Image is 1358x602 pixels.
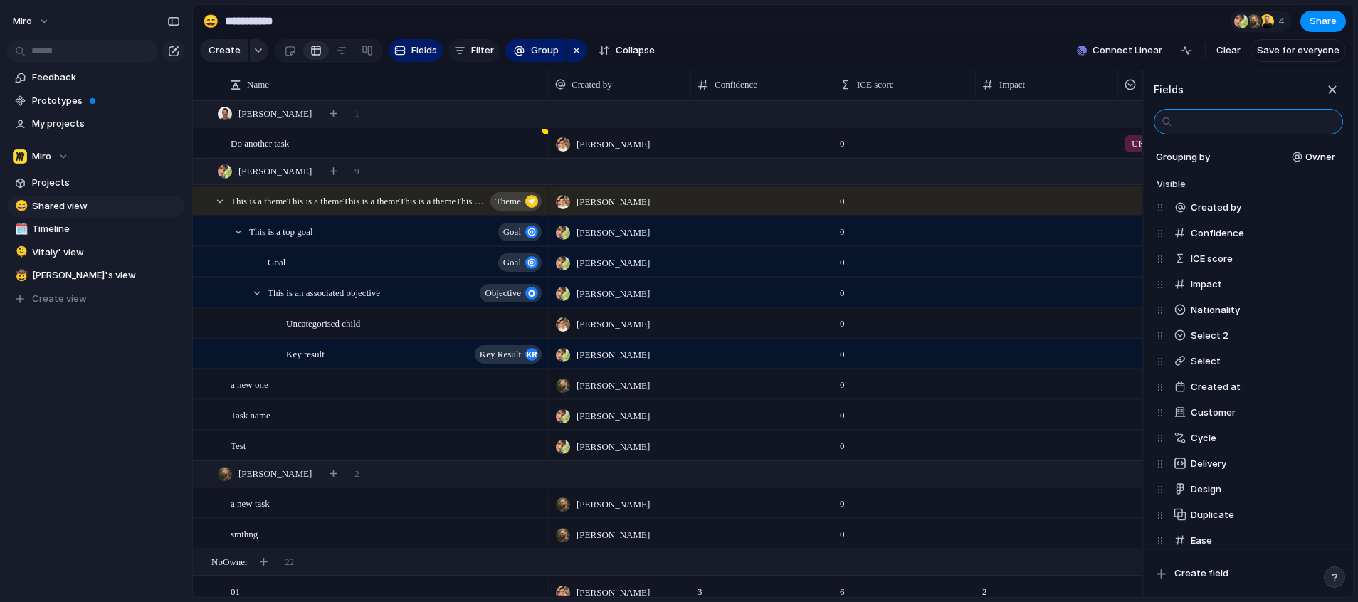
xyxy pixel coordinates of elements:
[7,146,185,167] button: Miro
[577,497,650,512] span: [PERSON_NAME]
[1211,39,1246,62] button: Clear
[1168,350,1343,373] button: Select
[577,379,650,393] span: [PERSON_NAME]
[249,223,313,239] span: This is a top goal
[286,315,360,331] span: Uncategorised child
[231,376,268,392] span: a new one
[268,284,380,300] span: This is an associated objective
[1174,566,1228,581] span: Create field
[1157,374,1343,400] div: Created at
[531,43,559,58] span: Group
[577,348,650,362] span: [PERSON_NAME]
[1157,195,1343,221] div: Created by
[285,555,294,569] span: 22
[231,406,270,423] span: Task name
[1191,303,1240,317] span: Nationality
[1168,529,1343,552] button: Ease
[498,223,542,241] button: goal
[13,245,27,260] button: 🫠
[1191,252,1233,266] span: ICE score
[15,244,25,260] div: 🫠
[1300,11,1346,32] button: Share
[209,43,241,58] span: Create
[572,78,612,92] span: Created by
[231,134,289,151] span: Do another task
[32,245,180,260] span: Vitaly' view
[593,39,660,62] button: Collapse
[577,317,650,332] span: [PERSON_NAME]
[389,39,443,62] button: Fields
[485,283,521,303] span: objective
[1168,299,1343,322] button: Nationality
[1191,534,1212,548] span: Ease
[1257,43,1339,58] span: Save for everyone
[1191,457,1226,471] span: Delivery
[834,129,851,151] span: 0
[1168,453,1343,475] button: Delivery
[577,409,650,423] span: [PERSON_NAME]
[1157,426,1343,451] div: Cycle
[15,221,25,238] div: 🗓️
[977,577,1117,599] span: 2
[1157,400,1343,426] div: Customer
[1216,43,1241,58] span: Clear
[32,268,180,282] span: [PERSON_NAME]'s view
[1251,39,1346,62] button: Save for everyone
[231,583,240,599] span: 01
[1305,150,1335,164] span: Owner
[1191,201,1241,215] span: Created by
[13,14,32,28] span: miro
[32,176,180,190] span: Projects
[32,292,87,306] span: Create view
[1157,477,1343,502] div: Design
[1168,222,1343,245] button: Confidence
[503,253,521,273] span: goal
[1157,528,1343,554] div: Ease
[834,401,851,423] span: 0
[834,217,851,239] span: 0
[577,528,650,542] span: [PERSON_NAME]
[1157,246,1343,272] div: ICE score
[1168,427,1343,450] button: Cycle
[1149,561,1347,586] button: Create field
[7,242,185,263] a: 🫠Vitaly' view
[1142,78,1184,92] span: Nationality
[32,149,51,164] span: Miro
[999,78,1025,92] span: Impact
[1157,451,1343,477] div: Delivery
[1093,43,1162,58] span: Connect Linear
[503,222,521,242] span: goal
[616,43,655,58] span: Collapse
[1157,349,1343,374] div: Select
[199,10,222,33] button: 😄
[231,437,246,453] span: Test
[7,90,185,112] a: Prototypes
[1191,482,1221,497] span: Design
[203,11,219,31] div: 😄
[1168,376,1343,398] button: Created at
[577,226,650,240] span: [PERSON_NAME]
[1191,508,1234,522] span: Duplicate
[238,164,312,179] span: [PERSON_NAME]
[1132,137,1145,151] span: UK
[1191,226,1244,241] span: Confidence
[490,192,542,211] button: theme
[238,107,312,121] span: [PERSON_NAME]
[498,253,542,272] button: goal
[834,278,851,300] span: 0
[1191,431,1216,445] span: Cycle
[1310,14,1337,28] span: Share
[13,222,27,236] button: 🗓️
[15,198,25,214] div: 😄
[7,196,185,217] div: 😄Shared view
[505,39,566,62] button: Group
[7,67,185,88] a: Feedback
[1191,278,1222,292] span: Impact
[354,467,359,481] span: 2
[834,431,851,453] span: 0
[7,288,185,310] button: Create view
[1157,221,1343,246] div: Confidence
[577,137,650,152] span: [PERSON_NAME]
[1191,406,1236,420] span: Customer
